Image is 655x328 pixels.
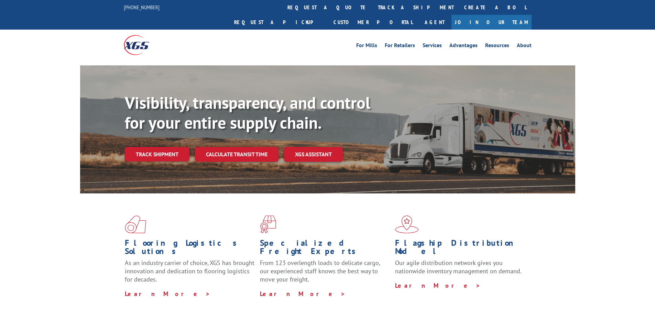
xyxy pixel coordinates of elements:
span: Our agile distribution network gives you nationwide inventory management on demand. [395,259,522,275]
h1: Flagship Distribution Model [395,239,525,259]
a: Resources [485,43,509,50]
h1: Specialized Freight Experts [260,239,390,259]
a: [PHONE_NUMBER] [124,4,160,11]
a: Advantages [449,43,478,50]
img: xgs-icon-total-supply-chain-intelligence-red [125,215,146,233]
a: Customer Portal [328,15,418,30]
a: Calculate transit time [195,147,279,162]
a: Request a pickup [229,15,328,30]
a: Join Our Team [451,15,532,30]
a: Learn More > [395,282,481,289]
img: xgs-icon-flagship-distribution-model-red [395,215,419,233]
h1: Flooring Logistics Solutions [125,239,255,259]
a: XGS ASSISTANT [284,147,343,162]
img: xgs-icon-focused-on-flooring-red [260,215,276,233]
b: Visibility, transparency, and control for your entire supply chain. [125,92,370,133]
a: Track shipment [125,147,189,161]
a: Learn More > [125,290,210,298]
a: Services [423,43,442,50]
span: As an industry carrier of choice, XGS has brought innovation and dedication to flooring logistics... [125,259,254,283]
a: Learn More > [260,290,346,298]
a: For Retailers [385,43,415,50]
a: Agent [418,15,451,30]
p: From 123 overlength loads to delicate cargo, our experienced staff knows the best way to move you... [260,259,390,289]
a: About [517,43,532,50]
a: For Mills [356,43,377,50]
